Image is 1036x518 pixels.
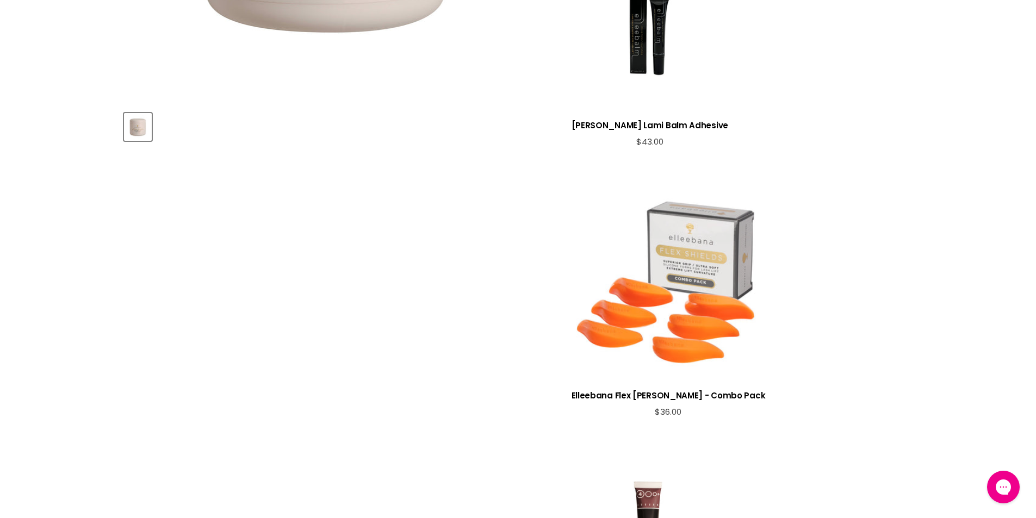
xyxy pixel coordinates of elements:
[572,389,766,402] h3: Elleebana Flex [PERSON_NAME] - Combo Pack
[125,115,151,140] img: Elleebana Ellee Shield Protective Balm
[636,136,663,147] span: $43.00
[124,113,152,141] button: Elleebana Ellee Shield Protective Balm
[572,381,766,407] a: View product:Elleebana Flex Shields - Combo Pack
[572,111,728,137] a: View product:Elleebana Elleebalm Lami Balm Adhesive
[122,110,532,141] div: Product thumbnails
[572,119,728,132] h3: [PERSON_NAME] Lami Balm Adhesive
[982,467,1025,507] iframe: Gorgias live chat messenger
[655,406,681,417] span: $36.00
[572,187,766,381] a: View product:Elleebana Flex Shields - Combo Pack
